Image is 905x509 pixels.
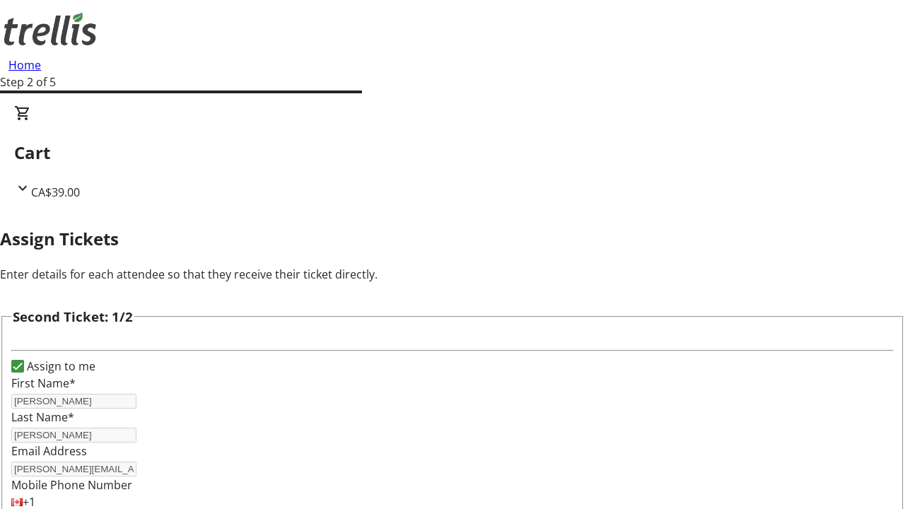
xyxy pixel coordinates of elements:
h3: Second Ticket: 1/2 [13,307,133,327]
h2: Cart [14,140,891,165]
label: First Name* [11,375,76,391]
label: Mobile Phone Number [11,477,132,493]
div: CartCA$39.00 [14,105,891,201]
label: Email Address [11,443,87,459]
label: Last Name* [11,409,74,425]
label: Assign to me [24,358,95,375]
span: CA$39.00 [31,185,80,200]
